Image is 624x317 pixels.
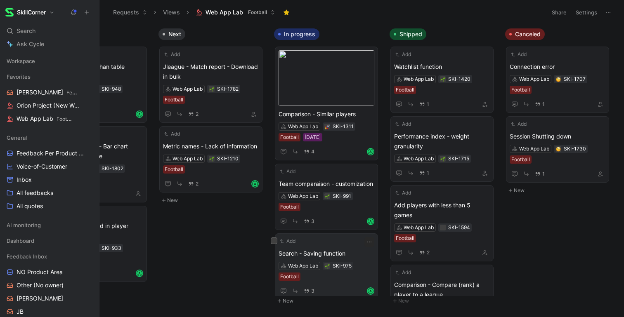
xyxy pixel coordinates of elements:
[209,156,215,162] button: 🌱
[274,296,383,306] button: New
[3,279,96,291] a: Other (No owner)
[280,133,299,141] div: Football
[196,181,199,186] span: 2
[288,262,318,270] div: Web App Lab
[311,289,314,294] span: 3
[17,39,44,49] span: Ask Cycle
[17,268,63,276] span: NO Product Area
[3,70,96,83] div: Favorites
[155,25,271,209] div: NextNew
[510,120,528,128] button: Add
[305,133,321,141] div: [DATE]
[556,77,561,82] img: 🧐
[17,162,67,171] span: Voice-of-Customer
[3,113,96,125] a: Web App LabFootball
[333,262,352,270] div: SKI-975
[325,264,330,269] img: 🌱
[572,7,601,18] button: Settings
[368,218,373,224] div: A
[279,109,374,119] span: Comparison - Similar players
[427,171,429,176] span: 1
[206,8,243,16] span: Web App Lab
[209,86,215,92] div: 🌱
[3,219,96,231] div: AI monitoring
[3,200,96,212] a: All quotes
[274,28,319,40] button: In progress
[394,280,490,300] span: Comparison - Compare (rank) a player to a league
[17,308,24,316] span: JB
[279,167,297,176] button: Add
[17,88,79,97] span: [PERSON_NAME]
[163,141,259,151] span: Metric names - Lack of information
[427,102,429,107] span: 1
[17,202,43,210] span: All quotes
[325,194,330,199] img: 🌱
[404,75,434,83] div: Web App Lab
[3,25,96,37] div: Search
[57,116,75,122] span: Football
[109,6,151,19] button: Requests
[333,192,351,200] div: SKI-991
[3,131,96,212] div: GeneralFeedback Per Product AreaVoice-of-CustomerInboxAll feedbacksAll quotes
[324,124,330,129] button: 🚀
[17,149,85,157] span: Feedback Per Product Area
[302,147,316,156] button: 4
[533,169,546,178] button: 1
[3,174,96,186] a: Inbox
[510,62,605,72] span: Connection error
[394,268,412,277] button: Add
[448,75,470,83] div: SKI-1420
[399,30,422,38] span: Shipped
[173,85,203,93] div: Web App Lab
[159,6,184,19] button: Views
[564,145,586,153] div: SKI-1730
[390,116,494,182] a: AddPerformance index - weight granularityWeb App Lab1
[3,250,96,263] div: Feedback Inbox
[564,75,586,83] div: SKI-1707
[173,155,203,163] div: Web App Lab
[386,25,502,310] div: ShippedNew
[209,87,214,92] img: 🌱
[17,294,63,303] span: [PERSON_NAME]
[418,169,431,178] button: 1
[511,155,530,164] div: Football
[404,155,434,163] div: Web App Lab
[394,131,490,151] span: Performance index - weight granularity
[187,110,200,119] button: 2
[555,76,561,82] button: 🧐
[555,146,561,152] button: 🧐
[102,85,121,93] div: SKI-948
[324,263,330,269] button: 🌱
[440,156,446,162] button: 🌱
[7,252,47,261] span: Feedback Inbox
[17,101,81,110] span: Orion Project (New Web App)
[7,134,27,142] span: General
[3,147,96,160] a: Feedback Per Product Area
[279,237,297,245] button: Add
[505,186,614,195] button: New
[248,8,267,16] span: Football
[275,47,378,160] a: Comparison - Similar playersWeb App LabFootball[DATE]4A
[279,50,374,106] img: 2c69509c-c126-4692-9409-a320a14a82bc.jpg
[7,237,34,245] span: Dashboard
[3,235,96,249] div: Dashboard
[502,25,617,200] div: CanceledNew
[17,115,74,123] span: Web App Lab
[159,126,262,193] a: AddMetric names - Lack of informationWeb App LabFootball2A
[311,149,314,154] span: 4
[3,55,96,67] div: Workspace
[3,235,96,247] div: Dashboard
[3,38,96,50] a: Ask Cycle
[280,203,299,211] div: Football
[390,185,494,261] a: AddAdd players with less than 5 gamesWeb App LabFootball2
[192,6,279,19] button: Web App LabFootball
[390,28,426,40] button: Shipped
[3,86,96,99] a: [PERSON_NAME]Feedback Inbox
[519,75,549,83] div: Web App Lab
[3,187,96,199] a: All feedbacks
[556,147,561,152] img: 🧐
[418,248,431,257] button: 2
[7,57,35,65] span: Workspace
[394,120,412,128] button: Add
